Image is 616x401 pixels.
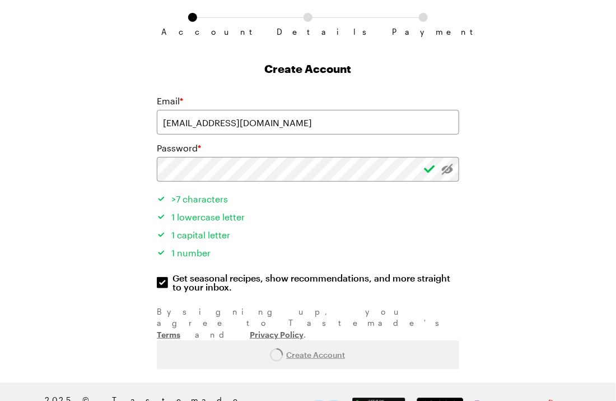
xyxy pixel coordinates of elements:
ol: Subscription checkout form navigation [157,13,459,27]
a: Terms [157,329,180,339]
span: Account [161,27,224,36]
div: By signing up , you agree to Tastemade's and . [157,306,459,340]
span: Payment [392,27,455,36]
span: Details [277,27,339,36]
span: 1 lowercase letter [171,211,245,222]
label: Email [157,94,183,108]
span: >7 characters [171,193,228,204]
label: Password [157,141,201,155]
input: Get seasonal recipes, show recommendations, and more straight to your inbox. [157,277,168,288]
span: Get seasonal recipes, show recommendations, and more straight to your inbox. [172,274,460,292]
a: Privacy Policy [250,329,304,339]
h1: Create Account [157,61,459,76]
span: 1 capital letter [171,229,230,240]
span: 1 number [171,247,211,258]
